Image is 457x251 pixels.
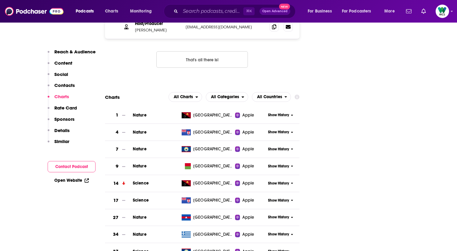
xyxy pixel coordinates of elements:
span: New [279,4,290,9]
p: Charts [54,94,69,99]
span: Apple [242,112,254,118]
p: [PERSON_NAME] [135,27,181,33]
a: Apple [235,180,266,186]
a: Apple [235,146,266,152]
a: Apple [235,163,266,169]
span: Show History [268,215,289,220]
span: Greece [193,231,233,238]
button: Show History [266,113,295,118]
span: Nature [133,146,147,152]
p: [EMAIL_ADDRESS][DOMAIN_NAME] [186,24,265,30]
span: Show History [268,130,289,135]
h2: Platforms [169,92,202,102]
span: Podcasts [76,7,94,16]
h3: 27 [113,214,118,221]
a: Open Website [54,178,89,183]
a: [GEOGRAPHIC_DATA] [179,214,235,221]
a: Apple [235,112,266,118]
button: Contact Podcast [48,161,96,172]
p: Rate Card [54,105,77,111]
button: Sponsors [48,116,74,127]
a: Nature [133,232,147,237]
div: Search podcasts, credits, & more... [169,4,301,18]
button: Details [48,127,70,139]
button: open menu [303,6,339,16]
button: Show History [266,147,295,152]
p: Reach & Audience [54,49,96,55]
span: Cambodia [193,214,233,221]
button: Rate Card [48,105,77,116]
span: Show History [268,198,289,203]
h2: Countries [252,92,291,102]
span: Show History [268,113,289,118]
button: Show History [266,198,295,203]
img: User Profile [436,5,449,18]
a: 14 [105,175,133,192]
span: For Business [308,7,332,16]
a: Nature [133,215,147,220]
a: Nature [133,130,147,135]
button: Show History [266,164,295,169]
button: Social [48,71,68,83]
a: Show notifications dropdown [404,6,414,16]
input: Search podcasts, credits, & more... [180,6,243,16]
button: open menu [338,6,380,16]
button: open menu [126,6,160,16]
span: Nature [133,163,147,169]
a: [GEOGRAPHIC_DATA] [179,163,235,169]
span: Papua New Guinea [193,112,233,118]
a: [GEOGRAPHIC_DATA] [179,231,235,238]
span: Show History [268,147,289,152]
a: [GEOGRAPHIC_DATA] [179,112,235,118]
span: Show History [268,232,289,237]
span: ⌘ K [243,7,255,15]
a: Show notifications dropdown [419,6,428,16]
span: Apple [242,129,254,135]
span: Apple [242,163,254,169]
a: Nature [133,113,147,118]
button: open menu [169,92,202,102]
a: 9 [105,158,133,175]
a: 27 [105,209,133,226]
img: Podchaser - Follow, Share and Rate Podcasts [5,5,63,17]
a: 4 [105,124,133,141]
a: Apple [235,231,266,238]
a: [GEOGRAPHIC_DATA] [179,197,235,203]
span: Apple [242,197,254,203]
a: Charts [101,6,122,16]
p: Content [54,60,72,66]
p: Similar [54,138,69,144]
h3: 34 [113,231,118,238]
p: Social [54,71,68,77]
span: Monitoring [130,7,152,16]
span: All Categories [211,95,239,99]
span: Logged in as WCS_Newsroom [436,5,449,18]
span: Belize [193,146,233,152]
h3: 14 [113,180,118,187]
a: Science [133,198,149,203]
h2: Charts [105,94,120,100]
h3: 4 [116,129,118,136]
h2: Categories [206,92,248,102]
span: Apple [242,146,254,152]
span: Open Advanced [262,10,288,13]
button: Similar [48,138,69,150]
button: Show History [266,130,295,135]
button: open menu [71,6,102,16]
span: Fiji [193,129,233,135]
span: Show History [268,181,289,186]
button: open menu [252,92,291,102]
p: Details [54,127,70,133]
span: For Podcasters [342,7,371,16]
button: open menu [206,92,248,102]
button: Contacts [48,82,75,94]
span: All Charts [174,95,193,99]
span: All Countries [257,95,282,99]
span: Apple [242,180,254,186]
a: Science [133,181,149,186]
a: 17 [105,192,133,209]
a: 7 [105,141,133,158]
